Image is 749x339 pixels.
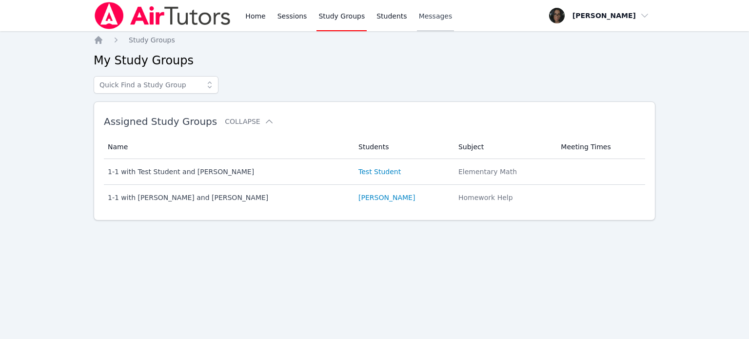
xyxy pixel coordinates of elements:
div: 1-1 with Test Student and [PERSON_NAME] [108,167,347,177]
span: Study Groups [129,36,175,44]
input: Quick Find a Study Group [94,76,218,94]
th: Students [353,135,453,159]
div: Elementary Math [458,167,549,177]
nav: Breadcrumb [94,35,655,45]
span: Messages [419,11,453,21]
div: 1-1 with [PERSON_NAME] and [PERSON_NAME] [108,193,347,202]
a: [PERSON_NAME] [358,193,415,202]
th: Name [104,135,353,159]
button: Collapse [225,117,274,126]
a: Study Groups [129,35,175,45]
h2: My Study Groups [94,53,655,68]
th: Subject [453,135,555,159]
tr: 1-1 with [PERSON_NAME] and [PERSON_NAME][PERSON_NAME]Homework Help [104,185,645,210]
tr: 1-1 with Test Student and [PERSON_NAME]Test StudentElementary Math [104,159,645,185]
th: Meeting Times [555,135,645,159]
span: Assigned Study Groups [104,116,217,127]
div: Homework Help [458,193,549,202]
a: Test Student [358,167,401,177]
img: Air Tutors [94,2,232,29]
